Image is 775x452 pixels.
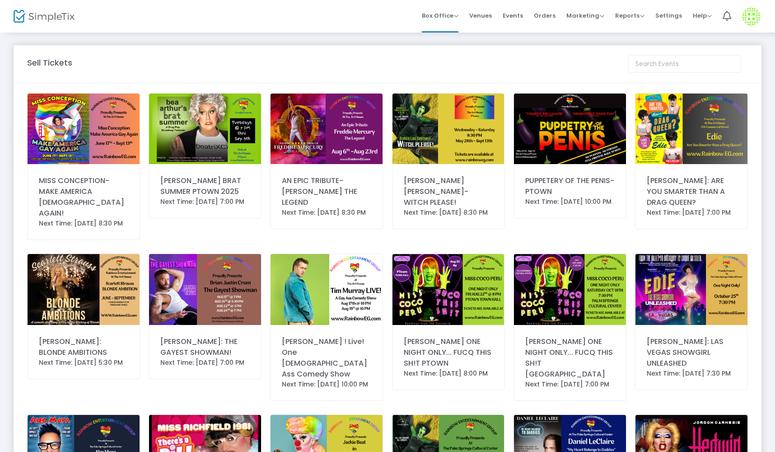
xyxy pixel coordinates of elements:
[514,94,626,164] img: 638737190253310298Puppetryofpenissimpletix.png
[404,208,493,217] div: Next Time: [DATE] 8:30 PM
[27,56,72,69] m-panel-title: Sell Tickets
[282,175,371,208] div: AN EPIC TRIBUTE- [PERSON_NAME] THE LEGEND
[647,369,736,378] div: Next Time: [DATE] 7:30 PM
[404,369,493,378] div: Next Time: [DATE] 8:00 PM
[525,197,615,207] div: Next Time: [DATE] 10:00 PM
[392,94,504,164] img: 638733503334049830suttontixticket.png
[525,380,615,389] div: Next Time: [DATE] 7:00 PM
[635,254,747,325] img: ediesimpletixps.png
[525,336,615,380] div: [PERSON_NAME] ONE NIGHT ONLY... FUCQ THIS SH!T [GEOGRAPHIC_DATA]
[647,175,736,208] div: [PERSON_NAME]: ARE YOU SMARTER THAN A DRAG QUEEN?
[422,11,458,20] span: Box Office
[160,175,250,197] div: [PERSON_NAME] BRAT SUMMER PTOWN 2025
[39,358,128,367] div: Next Time: [DATE] 5:30 PM
[525,175,615,197] div: PUPPETERY OF THE PENIS- PTOWN
[655,4,682,27] span: Settings
[160,197,250,207] div: Next Time: [DATE] 7:00 PM
[28,254,140,325] img: SCARLETTSTRAUSSSMPLETIX.png
[635,94,747,164] img: 638822200150852901Untitled750x472px.png
[160,336,250,358] div: [PERSON_NAME]: THE GAYEST SHOWMAN!
[534,4,556,27] span: Orders
[503,4,523,27] span: Events
[160,358,250,367] div: Next Time: [DATE] 7:00 PM
[39,336,128,358] div: [PERSON_NAME]: BLONDE AMBITIONS
[514,254,626,325] img: 638875121788284926MISSCOCOPERUPALMSPRINGSsimpkletix.png
[39,175,128,219] div: MISS CONCEPTION- MAKE AMERICA [DEMOGRAPHIC_DATA] AGAIN!
[647,336,736,369] div: [PERSON_NAME]: LAS VEGAS SHOWGIRL UNLEASHED
[566,11,604,20] span: Marketing
[39,219,128,228] div: Next Time: [DATE] 8:30 PM
[149,94,261,164] img: 638876077292617353Untitleddesign.png
[282,380,371,389] div: Next Time: [DATE] 10:00 PM
[628,55,741,73] input: Search Events
[271,254,383,325] img: 638860563833010596TimMurraysimpletix.png
[647,208,736,217] div: Next Time: [DATE] 7:00 PM
[149,254,261,325] img: BJC750x472px750x472px.png
[282,208,371,217] div: Next Time: [DATE] 8:30 PM
[271,94,383,164] img: FreddiMercury24x36750x472px.png
[404,175,493,208] div: [PERSON_NAME] [PERSON_NAME]- WITCH PLEASE!
[392,254,504,325] img: MISSCOCOPERUsimpkletix.png
[28,94,140,164] img: 638790635282210713misscsimpletix.png
[469,4,492,27] span: Venues
[693,11,712,20] span: Help
[615,11,644,20] span: Reports
[282,336,371,380] div: [PERSON_NAME] ! Live! One [DEMOGRAPHIC_DATA] Ass Comedy Show
[404,336,493,369] div: [PERSON_NAME] ONE NIGHT ONLY... FUCQ THIS SH!T PTOWN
